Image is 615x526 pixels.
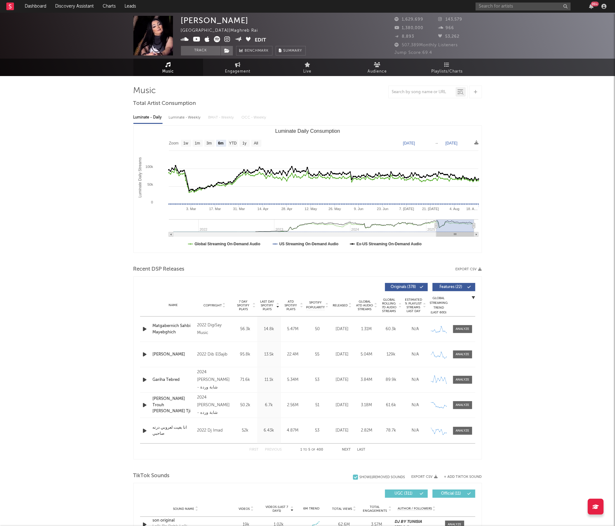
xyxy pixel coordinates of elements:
div: [DATE] [332,402,353,408]
text: 21. [DATE] [422,207,439,211]
span: UGC ( 311 ) [389,492,418,496]
div: 50.2k [235,402,256,408]
button: + Add TikTok Sound [444,475,482,479]
span: Recent DSP Releases [133,266,185,273]
span: Features ( 22 ) [437,285,466,289]
a: [PERSON_NAME] Trouh [PERSON_NAME] Tji [153,396,194,414]
span: Estimated % Playlist Streams Last Day [405,298,422,313]
text: [DATE] [445,141,458,145]
div: 3.84M [356,377,377,383]
text: Global Streaming On-Demand Audio [195,242,260,246]
input: Search by song name or URL [389,90,456,95]
div: 13.5k [259,351,279,358]
div: Name [153,303,194,308]
div: 60.3k [381,326,402,332]
span: Total Engagements [362,505,388,513]
div: 1 5 400 [295,446,330,454]
div: Global Streaming Trend (Last 60D) [429,296,448,315]
text: 1w [183,141,188,146]
button: Summary [276,46,306,55]
a: Engagement [203,59,273,76]
span: ATD Spotify Plays [283,300,299,311]
div: 5.04M [356,351,377,358]
div: 14.8k [259,326,279,332]
a: Gariha Tebred [153,377,194,383]
div: 95.8k [235,351,256,358]
button: Official(11) [432,490,475,498]
a: انا بغيت لعروبي درته صاحبي [153,425,194,437]
span: 7 Day Spotify Plays [235,300,252,311]
div: 1.31M [356,326,377,332]
span: Total Artist Consumption [133,100,196,107]
text: 14. Apr [257,207,268,211]
text: All [254,141,258,146]
div: [PERSON_NAME] [181,16,249,25]
button: Edit [255,36,266,44]
div: 56.3k [235,326,256,332]
text: 100k [145,165,153,169]
div: N/A [405,427,426,434]
text: 50k [147,183,153,186]
div: [PERSON_NAME] [153,351,194,358]
span: Released [333,304,348,307]
span: Originals ( 378 ) [389,285,418,289]
div: Luminate - Weekly [169,112,202,123]
span: Videos (last 7 days) [264,505,290,513]
text: 3. Mar [186,207,196,211]
div: 78.7k [381,427,402,434]
div: 6M Trend [297,506,326,511]
div: 55 [306,351,329,358]
span: to [304,448,307,451]
span: 8,893 [395,35,414,39]
div: 129k [381,351,402,358]
button: Originals(378) [385,283,428,291]
div: Show 11 Removed Sounds [360,475,405,479]
div: 2022 Dib El3ajib [197,351,232,358]
span: 507,389 Monthly Listeners [395,43,458,47]
a: Live [273,59,343,76]
button: First [250,448,259,452]
button: Last [357,448,366,452]
div: Luminate - Daily [133,112,163,123]
a: 𝘿𝙅 𝘽𝙔 𝙏𝙐𝙉𝙄𝙎𝙄𝘼 [394,520,439,524]
div: 22.4M [283,351,303,358]
button: Next [342,448,351,452]
strong: 𝘿𝙅 𝘽𝙔 𝙏𝙐𝙉𝙄𝙎𝙄𝘼 [394,520,422,524]
span: TikTok Sounds [133,472,170,480]
text: [DATE] [403,141,415,145]
text: 1m [195,141,200,146]
div: 6.7k [259,402,279,408]
span: Jump Score: 69.4 [395,51,432,55]
div: 61.6k [381,402,402,408]
div: 2022 DigiSay Music [197,322,232,337]
a: Audience [343,59,412,76]
div: 51 [306,402,329,408]
a: Matgabernich Sahbi Mayebghich [153,323,194,335]
div: 71.6k [235,377,256,383]
div: 2.82M [356,427,377,434]
text: 18. A… [466,207,477,211]
div: N/A [405,402,426,408]
div: N/A [405,351,426,358]
text: 6m [218,141,223,146]
div: 50 [306,326,329,332]
div: 11.1k [259,377,279,383]
text: US Streaming On-Demand Audio [279,242,338,246]
div: [DATE] [332,427,353,434]
span: 1,380,000 [395,26,424,30]
span: 53,262 [438,35,459,39]
span: Global Rolling 7D Audio Streams [381,298,398,313]
text: Luminate Daily Consumption [275,128,340,134]
div: 2.56M [283,402,303,408]
div: 2022 Dj Imad [197,427,232,434]
div: 53 [306,377,329,383]
span: Sound Name [173,507,195,511]
div: 53 [306,427,329,434]
button: Export CSV [456,267,482,271]
text: 3m [206,141,212,146]
span: Copyright [203,304,222,307]
button: Track [181,46,221,55]
span: Live [304,68,312,75]
button: Features(22) [432,283,475,291]
span: Global ATD Audio Streams [356,300,374,311]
